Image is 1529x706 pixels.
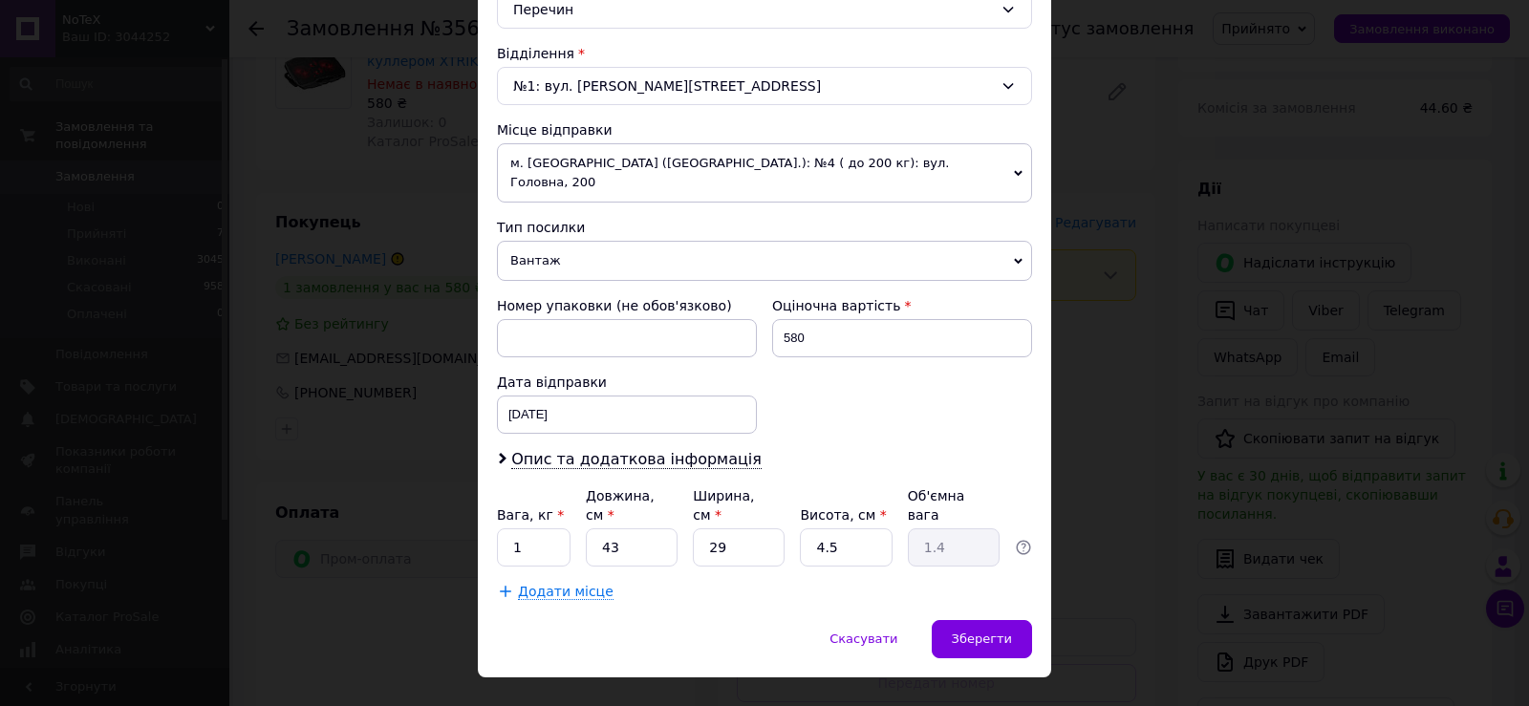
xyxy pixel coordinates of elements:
span: Місце відправки [497,122,613,138]
div: Номер упаковки (не обов'язково) [497,296,757,315]
span: Опис та додаткова інформація [511,450,762,469]
div: Дата відправки [497,373,757,392]
span: Додати місце [518,584,614,600]
div: Відділення [497,44,1032,63]
span: Зберегти [952,631,1012,646]
span: Вантаж [497,241,1032,281]
span: Скасувати [829,631,897,646]
label: Ширина, см [693,488,754,523]
label: Висота, см [800,507,886,523]
div: Оціночна вартість [772,296,1032,315]
div: №1: вул. [PERSON_NAME][STREET_ADDRESS] [497,67,1032,105]
div: Об'ємна вага [908,486,1000,524]
span: Тип посилки [497,220,585,235]
label: Довжина, см [586,488,655,523]
span: м. [GEOGRAPHIC_DATA] ([GEOGRAPHIC_DATA].): №4 ( до 200 кг): вул. Головна, 200 [497,143,1032,203]
label: Вага, кг [497,507,564,523]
